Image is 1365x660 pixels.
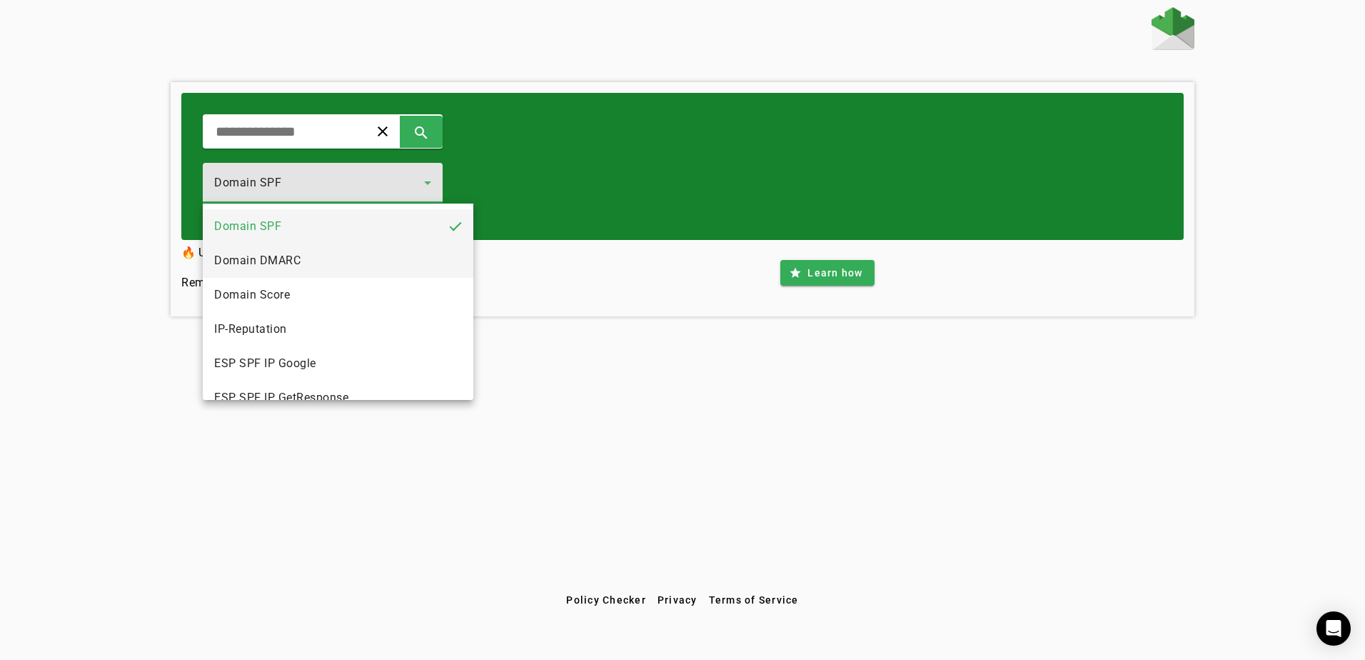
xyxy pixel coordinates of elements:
[214,218,281,235] span: Domain SPF
[214,252,301,269] span: Domain DMARC
[214,355,316,372] span: ESP SPF IP Google
[214,389,348,406] span: ESP SPF IP GetResponse
[214,321,287,338] span: IP-Reputation
[1316,611,1351,646] div: Open Intercom Messenger
[214,286,290,304] span: Domain Score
